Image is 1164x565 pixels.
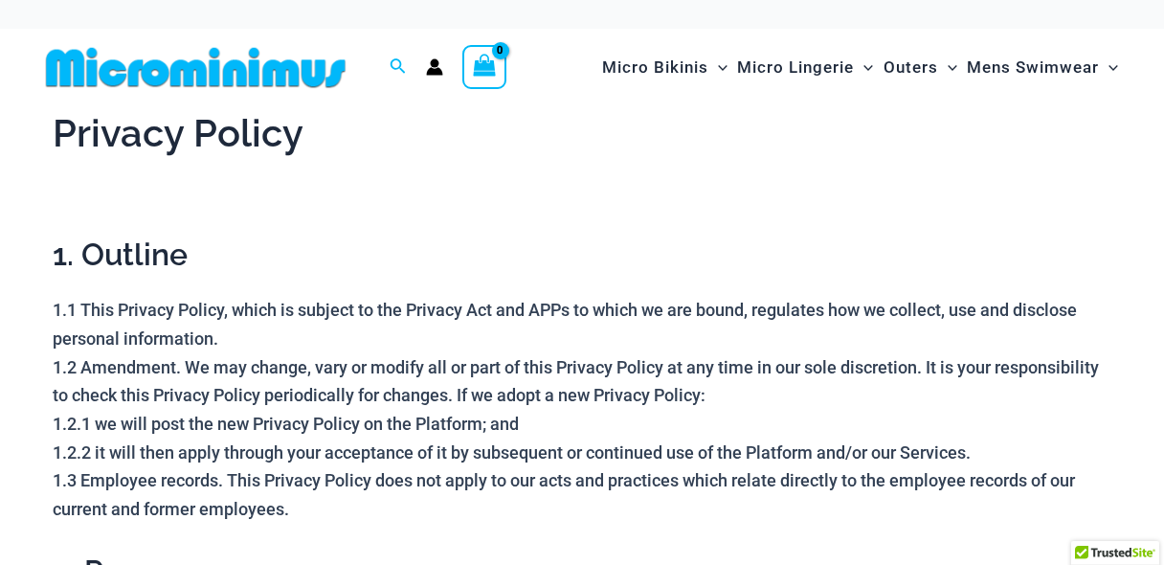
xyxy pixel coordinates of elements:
[602,43,708,92] span: Micro Bikinis
[594,35,1126,100] nav: Site Navigation
[1099,43,1118,92] span: Menu Toggle
[426,58,443,76] a: Account icon link
[967,43,1099,92] span: Mens Swimwear
[879,38,962,97] a: OutersMenu ToggleMenu Toggle
[732,38,878,97] a: Micro LingerieMenu ToggleMenu Toggle
[38,46,353,89] img: MM SHOP LOGO FLAT
[597,38,732,97] a: Micro BikinisMenu ToggleMenu Toggle
[53,110,303,155] strong: Privacy Policy
[884,43,938,92] span: Outers
[708,43,727,92] span: Menu Toggle
[962,38,1123,97] a: Mens SwimwearMenu ToggleMenu Toggle
[53,296,1111,524] p: 1.1 This Privacy Policy, which is subject to the Privacy Act and APPs to which we are bound, regu...
[390,56,407,79] a: Search icon link
[938,43,957,92] span: Menu Toggle
[53,235,1111,275] h2: 1. Outline
[854,43,873,92] span: Menu Toggle
[462,45,506,89] a: View Shopping Cart, empty
[737,43,854,92] span: Micro Lingerie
